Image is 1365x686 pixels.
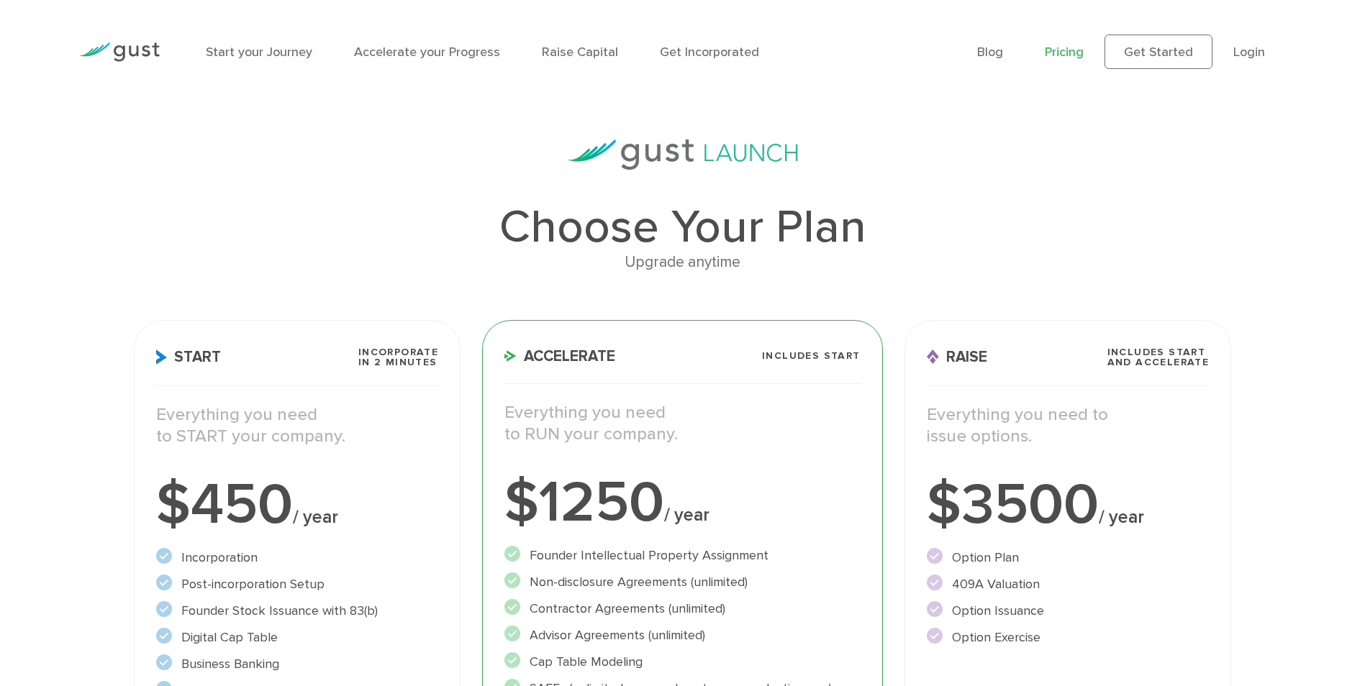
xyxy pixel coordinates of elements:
[762,351,861,361] span: Includes START
[1233,45,1265,60] a: Login
[504,474,860,531] div: $1250
[156,349,221,365] span: Start
[504,546,860,565] li: Founder Intellectual Property Assignment
[358,347,438,367] span: Incorporate in 2 Minutes
[156,404,439,447] p: Everything you need to START your company.
[927,349,939,365] img: Raise Icon
[660,45,759,60] a: Get Incorporated
[504,572,860,592] li: Non-disclosure Agreements (unlimited)
[927,548,1210,567] li: Option Plan
[504,652,860,672] li: Cap Table Modeling
[156,601,439,621] li: Founder Stock Issuance with 83(b)
[504,626,860,645] li: Advisor Agreements (unlimited)
[927,476,1210,534] div: $3500
[927,404,1210,447] p: Everything you need to issue options.
[977,45,1003,60] a: Blog
[156,476,439,534] div: $450
[927,349,987,365] span: Raise
[542,45,618,60] a: Raise Capital
[1107,347,1210,367] span: Includes START and ACCELERATE
[927,601,1210,621] li: Option Issuance
[156,628,439,647] li: Digital Cap Table
[504,350,517,362] img: Accelerate Icon
[1105,35,1212,69] a: Get Started
[134,204,1232,250] h1: Choose Your Plan
[134,250,1232,275] div: Upgrade anytime
[156,548,439,567] li: Incorporation
[568,140,798,170] img: gust-launch-logos.svg
[1099,506,1144,528] span: / year
[354,45,500,60] a: Accelerate your Progress
[927,628,1210,647] li: Option Exercise
[504,599,860,618] li: Contractor Agreements (unlimited)
[79,42,160,62] img: Gust Logo
[156,654,439,674] li: Business Banking
[206,45,312,60] a: Start your Journey
[927,575,1210,594] li: 409A Valuation
[293,506,338,528] span: / year
[504,402,860,445] p: Everything you need to RUN your company.
[504,349,615,364] span: Accelerate
[1045,45,1084,60] a: Pricing
[156,575,439,594] li: Post-incorporation Setup
[664,504,709,526] span: / year
[156,349,167,365] img: Start Icon X2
